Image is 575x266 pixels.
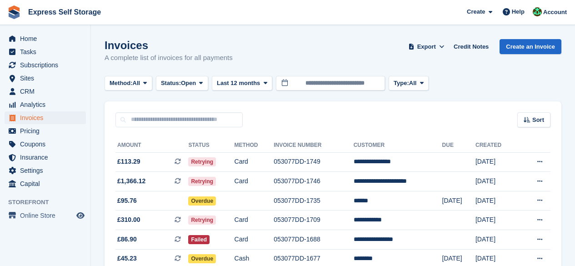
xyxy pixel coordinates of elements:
th: Status [188,138,234,153]
button: Last 12 months [212,76,272,91]
span: CRM [20,85,75,98]
img: stora-icon-8386f47178a22dfd0bd8f6a31ec36ba5ce8667c1dd55bd0f319d3a0aa187defe.svg [7,5,21,19]
span: £95.76 [117,196,137,206]
a: Express Self Storage [25,5,105,20]
a: menu [5,125,86,137]
a: menu [5,85,86,98]
a: menu [5,72,86,85]
span: Last 12 months [217,79,260,88]
th: Amount [115,138,188,153]
span: Capital [20,177,75,190]
span: Online Store [20,209,75,222]
span: Status: [161,79,181,88]
span: Retrying [188,177,216,186]
td: [DATE] [442,191,475,211]
button: Export [406,39,446,54]
span: Analytics [20,98,75,111]
img: Shakiyra Davis [533,7,542,16]
span: Pricing [20,125,75,137]
td: 053077DD-1688 [274,230,354,250]
td: Card [235,230,274,250]
td: Card [235,172,274,191]
span: £86.90 [117,235,137,244]
span: Export [417,42,436,51]
span: Storefront [8,198,90,207]
th: Due [442,138,475,153]
span: Invoices [20,111,75,124]
span: Subscriptions [20,59,75,71]
td: 053077DD-1735 [274,191,354,211]
span: Insurance [20,151,75,164]
span: £113.29 [117,157,140,166]
p: A complete list of invoices for all payments [105,53,233,63]
span: Sites [20,72,75,85]
td: Card [235,211,274,230]
button: Status: Open [156,76,208,91]
button: Type: All [389,76,429,91]
td: 053077DD-1749 [274,152,354,172]
h1: Invoices [105,39,233,51]
span: Open [181,79,196,88]
span: Method: [110,79,133,88]
span: Help [512,7,525,16]
td: [DATE] [475,172,519,191]
span: Failed [188,235,210,244]
span: Settings [20,164,75,177]
a: menu [5,98,86,111]
a: menu [5,111,86,124]
span: All [133,79,140,88]
a: menu [5,59,86,71]
a: menu [5,209,86,222]
span: Account [543,8,567,17]
span: Retrying [188,216,216,225]
span: Tasks [20,45,75,58]
a: menu [5,45,86,58]
td: [DATE] [475,211,519,230]
th: Created [475,138,519,153]
a: menu [5,138,86,151]
span: Coupons [20,138,75,151]
span: £45.23 [117,254,137,263]
span: All [409,79,417,88]
span: Retrying [188,157,216,166]
a: Credit Notes [450,39,492,54]
span: Create [467,7,485,16]
a: menu [5,177,86,190]
span: £1,366.12 [117,176,145,186]
a: Preview store [75,210,86,221]
a: menu [5,164,86,177]
span: Overdue [188,196,216,206]
td: 053077DD-1746 [274,172,354,191]
a: Create an Invoice [500,39,561,54]
td: [DATE] [475,152,519,172]
button: Method: All [105,76,152,91]
span: £310.00 [117,215,140,225]
span: Home [20,32,75,45]
th: Customer [354,138,442,153]
th: Invoice Number [274,138,354,153]
span: Overdue [188,254,216,263]
th: Method [235,138,274,153]
td: [DATE] [475,191,519,211]
td: Card [235,152,274,172]
a: menu [5,151,86,164]
span: Sort [532,115,544,125]
td: [DATE] [475,230,519,250]
td: 053077DD-1709 [274,211,354,230]
span: Type: [394,79,409,88]
a: menu [5,32,86,45]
